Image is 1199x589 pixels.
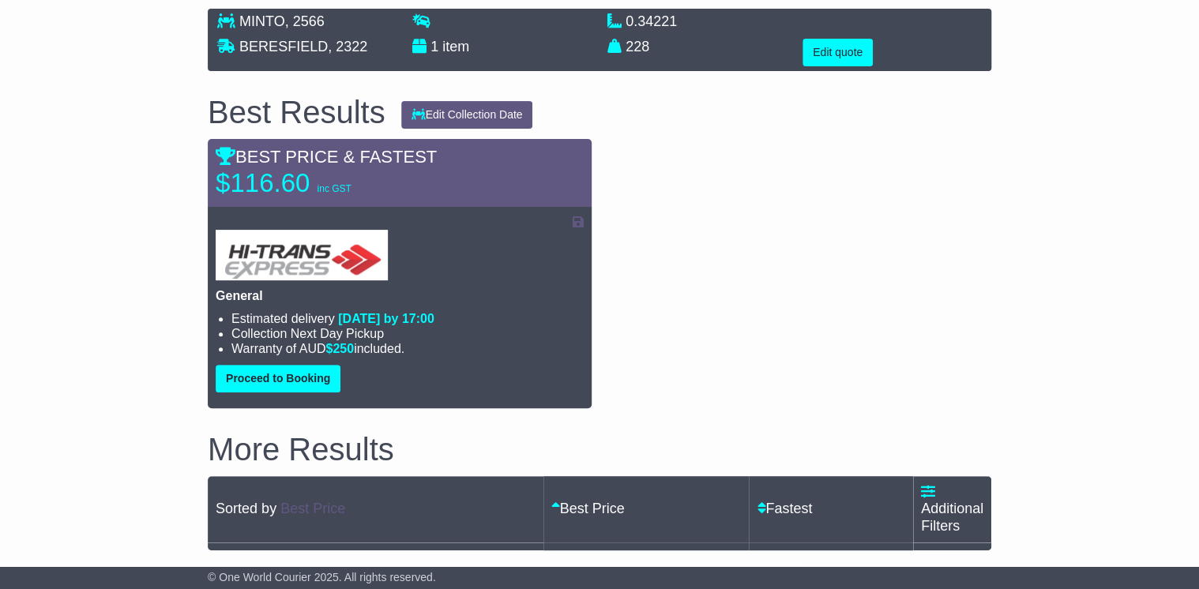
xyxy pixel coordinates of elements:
[401,101,533,129] button: Edit Collection Date
[208,571,436,583] span: © One World Courier 2025. All rights reserved.
[626,39,649,54] span: 228
[921,484,983,534] a: Additional Filters
[239,13,285,29] span: MINTO
[216,288,584,303] p: General
[231,311,584,326] li: Estimated delivery
[551,501,625,516] a: Best Price
[430,39,438,54] span: 1
[216,365,340,392] button: Proceed to Booking
[626,13,677,29] span: 0.34221
[216,501,276,516] span: Sorted by
[333,342,354,355] span: 250
[338,312,434,325] span: [DATE] by 17:00
[802,39,873,66] button: Edit quote
[285,13,325,29] span: , 2566
[239,39,328,54] span: BERESFIELD
[216,147,437,167] span: BEST PRICE & FASTEST
[208,432,991,467] h2: More Results
[442,39,469,54] span: item
[291,327,384,340] span: Next Day Pickup
[757,501,812,516] a: Fastest
[231,341,584,356] li: Warranty of AUD included.
[216,167,413,199] p: $116.60
[317,183,351,194] span: inc GST
[280,501,345,516] a: Best Price
[216,230,388,280] img: HiTrans (Machship): General
[200,95,393,129] div: Best Results
[231,326,584,341] li: Collection
[328,39,367,54] span: , 2322
[325,342,354,355] span: $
